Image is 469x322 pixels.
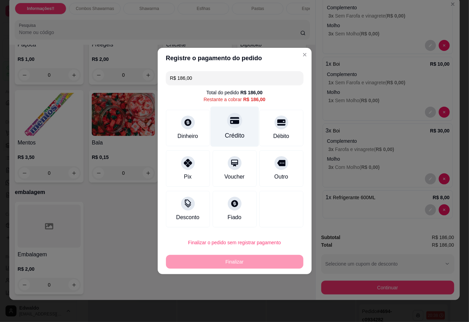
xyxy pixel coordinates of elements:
div: Crédito [225,131,244,140]
div: Restante a cobrar [204,96,266,103]
input: Ex.: hambúrguer de cordeiro [170,71,299,85]
div: Desconto [176,213,200,222]
button: Finalizar o pedido sem registrar pagamento [166,236,303,249]
header: Registre o pagamento do pedido [158,48,312,68]
div: Pix [184,173,191,181]
div: Débito [273,132,289,140]
div: Dinheiro [178,132,198,140]
div: R$ 186,00 [243,96,266,103]
div: Total do pedido [206,89,263,96]
div: Voucher [224,173,245,181]
div: Fiado [227,213,241,222]
div: R$ 186,00 [241,89,263,96]
div: Outro [274,173,288,181]
button: Close [299,49,310,60]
